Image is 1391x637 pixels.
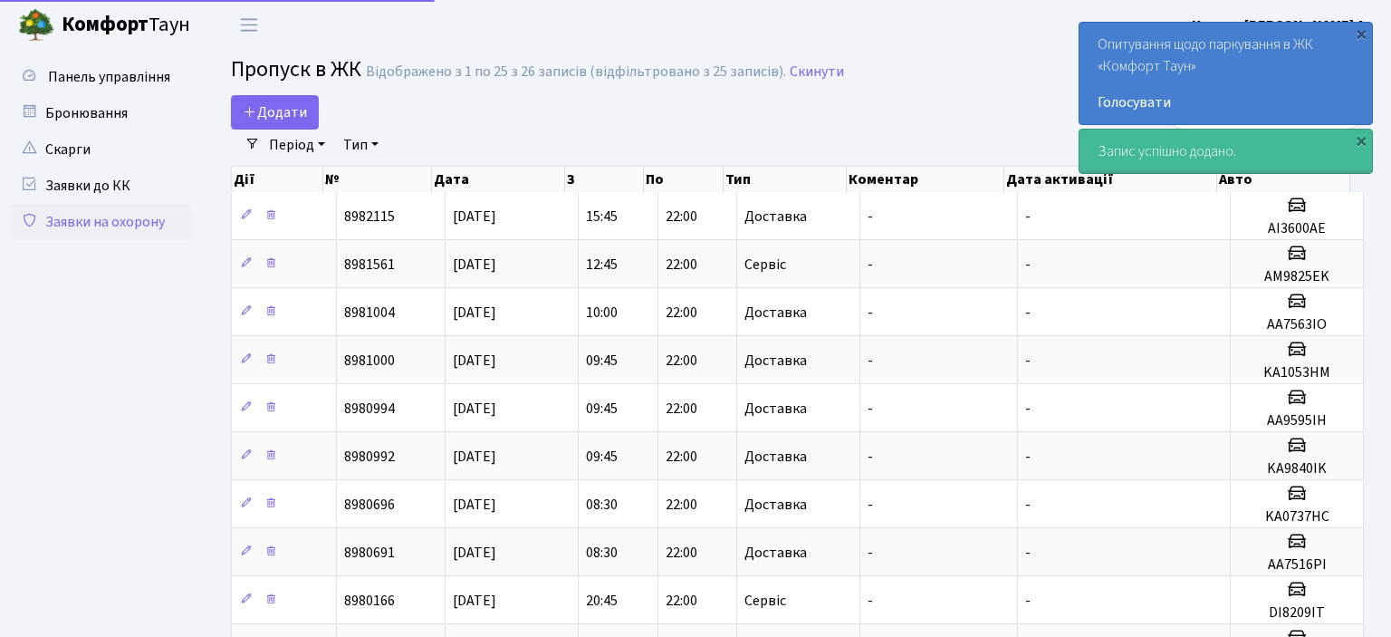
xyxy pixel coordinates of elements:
[724,167,847,192] th: Тип
[453,303,496,323] span: [DATE]
[586,351,618,371] span: 09:45
[1025,447,1031,467] span: -
[1025,351,1031,371] span: -
[868,447,873,467] span: -
[868,543,873,563] span: -
[453,543,496,563] span: [DATE]
[1238,508,1356,526] h5: KA0737HC
[344,399,395,419] span: 8980994
[1352,24,1370,43] div: ×
[868,351,873,371] span: -
[1004,167,1217,192] th: Дата активації
[453,495,496,515] span: [DATE]
[453,591,496,611] span: [DATE]
[1238,604,1356,622] h5: DI8209IT
[644,167,723,192] th: По
[453,399,496,419] span: [DATE]
[1025,495,1031,515] span: -
[868,399,873,419] span: -
[868,591,873,611] span: -
[9,59,190,95] a: Панель управління
[262,130,332,160] a: Період
[744,497,807,512] span: Доставка
[336,130,386,160] a: Тип
[323,167,432,192] th: №
[1217,167,1350,192] th: Авто
[344,207,395,227] span: 8982115
[243,102,307,122] span: Додати
[1238,460,1356,478] h5: KA9840IK
[586,543,618,563] span: 08:30
[1238,316,1356,333] h5: AA7563IO
[586,255,618,275] span: 12:45
[9,95,190,131] a: Бронювання
[666,255,697,275] span: 22:00
[453,255,496,275] span: [DATE]
[1238,364,1356,381] h5: KA1053HM
[1025,543,1031,563] span: -
[62,10,190,41] span: Таун
[666,351,697,371] span: 22:00
[344,543,395,563] span: 8980691
[1025,591,1031,611] span: -
[666,447,697,467] span: 22:00
[432,167,565,192] th: Дата
[344,351,395,371] span: 8981000
[744,545,807,560] span: Доставка
[344,255,395,275] span: 8981561
[790,63,844,81] a: Скинути
[1238,412,1356,429] h5: AA9595IH
[744,257,786,272] span: Сервіс
[666,543,697,563] span: 22:00
[1025,207,1031,227] span: -
[586,399,618,419] span: 09:45
[344,447,395,467] span: 8980992
[868,495,873,515] span: -
[1025,399,1031,419] span: -
[48,67,170,87] span: Панель управління
[744,209,807,224] span: Доставка
[231,53,361,85] span: Пропуск в ЖК
[666,591,697,611] span: 22:00
[586,591,618,611] span: 20:45
[1025,255,1031,275] span: -
[453,207,496,227] span: [DATE]
[1079,130,1372,173] div: Запис успішно додано.
[344,303,395,323] span: 8981004
[868,303,873,323] span: -
[744,401,807,416] span: Доставка
[868,207,873,227] span: -
[847,167,1004,192] th: Коментар
[1192,15,1369,35] b: Цитрус [PERSON_NAME] А.
[666,399,697,419] span: 22:00
[1238,556,1356,574] h5: AA7516PI
[666,303,697,323] span: 22:00
[586,303,618,323] span: 10:00
[62,10,149,39] b: Комфорт
[1098,92,1354,113] a: Голосувати
[744,305,807,320] span: Доставка
[565,167,644,192] th: З
[744,594,786,608] span: Сервіс
[344,495,395,515] span: 8980696
[744,449,807,464] span: Доставка
[9,204,190,240] a: Заявки на охорону
[231,95,319,130] a: Додати
[586,207,618,227] span: 15:45
[1238,268,1356,285] h5: AM9825EK
[744,353,807,368] span: Доставка
[1192,14,1369,36] a: Цитрус [PERSON_NAME] А.
[453,447,496,467] span: [DATE]
[1238,220,1356,237] h5: AI3600AE
[666,207,697,227] span: 22:00
[366,63,786,81] div: Відображено з 1 по 25 з 26 записів (відфільтровано з 25 записів).
[868,255,873,275] span: -
[9,168,190,204] a: Заявки до КК
[344,591,395,611] span: 8980166
[666,495,697,515] span: 22:00
[18,7,54,43] img: logo.png
[586,447,618,467] span: 09:45
[1352,131,1370,150] div: ×
[586,495,618,515] span: 08:30
[232,167,323,192] th: Дії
